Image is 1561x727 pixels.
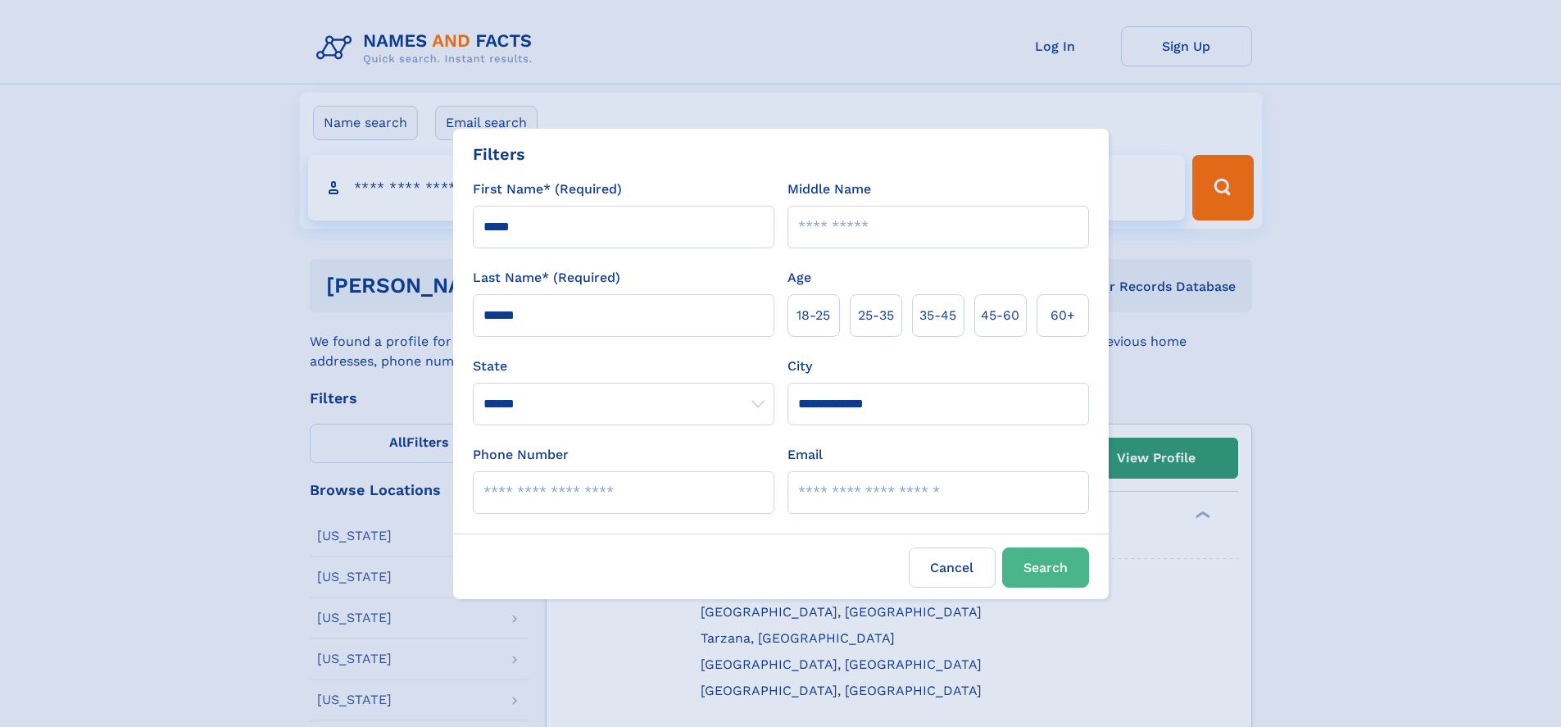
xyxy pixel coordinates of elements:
[796,306,830,325] span: 18‑25
[473,142,525,166] div: Filters
[1050,306,1075,325] span: 60+
[473,357,774,376] label: State
[787,445,823,465] label: Email
[787,268,811,288] label: Age
[1002,548,1089,588] button: Search
[473,268,620,288] label: Last Name* (Required)
[787,179,871,199] label: Middle Name
[473,179,622,199] label: First Name* (Required)
[909,548,996,588] label: Cancel
[473,445,569,465] label: Phone Number
[858,306,894,325] span: 25‑35
[919,306,956,325] span: 35‑45
[787,357,812,376] label: City
[981,306,1019,325] span: 45‑60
